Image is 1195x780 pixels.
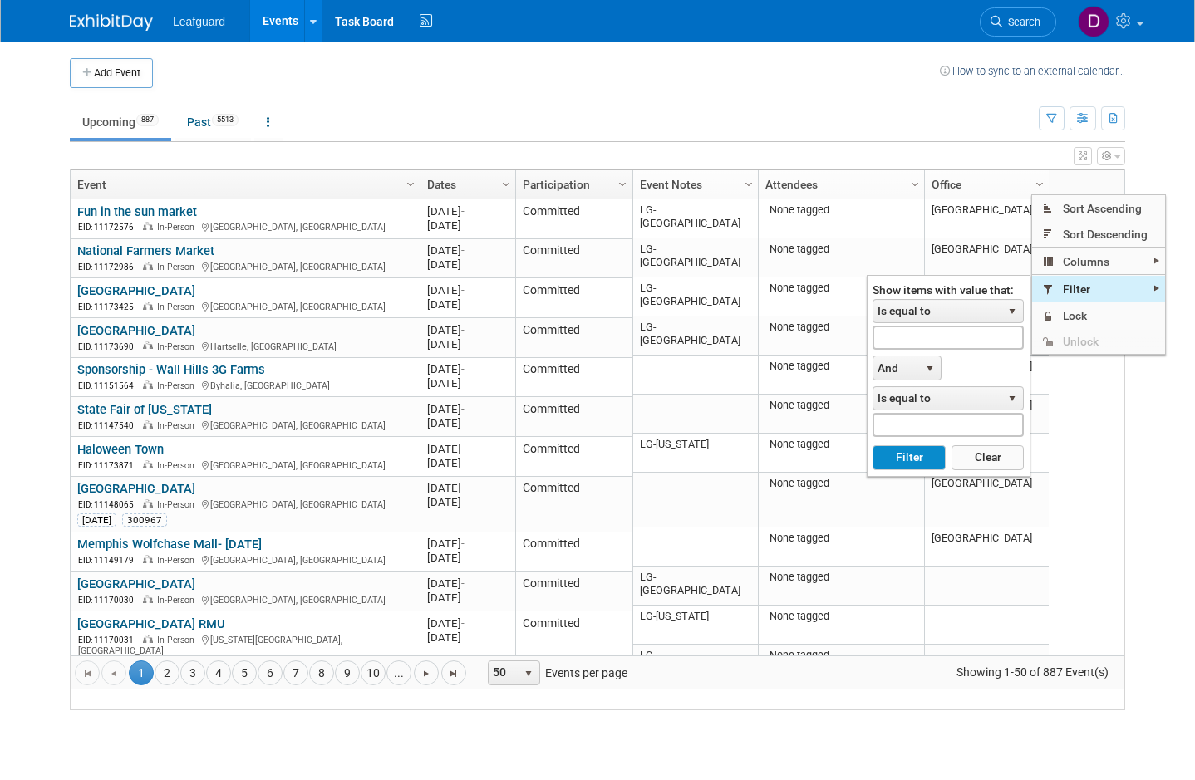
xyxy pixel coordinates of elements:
div: [DATE] [427,551,508,565]
div: [DATE] [427,616,508,630]
td: [GEOGRAPHIC_DATA] [924,199,1049,238]
span: Go to the first page [81,667,94,680]
a: 7 [283,660,308,685]
a: Column Settings [614,170,632,195]
span: Column Settings [1033,178,1046,191]
td: Committed [515,397,632,437]
td: LG-[GEOGRAPHIC_DATA] [633,316,758,356]
a: ... [386,660,411,685]
img: In-Person Event [143,555,153,563]
span: Events per page [467,660,644,685]
button: Add Event [70,58,153,88]
div: [GEOGRAPHIC_DATA], [GEOGRAPHIC_DATA] [77,458,412,472]
span: In-Person [157,420,199,431]
td: LG-[US_STATE] [633,434,758,473]
div: None tagged [765,532,918,545]
div: Byhalia, [GEOGRAPHIC_DATA] [77,378,412,392]
a: [GEOGRAPHIC_DATA] [77,323,195,338]
div: [DATE] [427,218,508,233]
div: [DATE] [427,337,508,351]
span: Showing 1-50 of 887 Event(s) [942,660,1124,684]
span: EID: 11149179 [78,556,140,565]
span: Unlock [1032,328,1165,354]
td: Committed [515,611,632,662]
div: None tagged [765,649,918,662]
span: Column Settings [499,178,513,191]
a: Event Notes [640,170,747,199]
a: 8 [309,660,334,685]
a: Upcoming887 [70,106,171,138]
div: [DATE] [427,283,508,297]
span: In-Person [157,460,199,471]
span: Column Settings [742,178,755,191]
a: State Fair of [US_STATE] [77,402,212,417]
a: Participation [523,170,621,199]
span: In-Person [157,635,199,645]
span: EID: 11170030 [78,596,140,605]
a: Dates [427,170,504,199]
td: Committed [515,437,632,477]
a: 9 [335,660,360,685]
div: [DATE] [427,204,508,218]
span: - [461,363,465,375]
span: select [923,362,937,375]
span: In-Person [157,262,199,272]
span: - [461,403,465,415]
a: 2 [155,660,179,685]
a: Column Settings [1031,170,1050,195]
img: In-Person Event [143,380,153,389]
a: 10 [361,660,386,685]
div: [GEOGRAPHIC_DATA], [GEOGRAPHIC_DATA] [77,592,412,606]
a: National Farmers Market [77,243,214,258]
a: Search [980,7,1056,37]
span: EID: 11172986 [78,262,140,272]
td: Committed [515,239,632,279]
a: Sponsorship - Wall Hills 3G Farms [77,362,265,377]
td: Committed [515,532,632,572]
span: 5513 [212,114,239,126]
a: Haloween Town [77,442,164,457]
div: None tagged [765,360,918,373]
img: In-Person Event [143,341,153,350]
td: [GEOGRAPHIC_DATA] [924,473,1049,527]
a: Column Settings [498,170,516,195]
a: Office [932,170,1038,199]
span: select [1006,305,1019,318]
span: In-Person [157,595,199,606]
div: Show items with value that: [873,283,1024,297]
span: 50 [489,661,517,684]
a: Column Settings [740,170,759,195]
td: [GEOGRAPHIC_DATA] [924,238,1049,277]
span: Go to the last page [447,667,460,680]
div: [GEOGRAPHIC_DATA], [GEOGRAPHIC_DATA] [77,552,412,567]
div: [DATE] [427,243,508,258]
img: In-Person Event [143,420,153,429]
span: Lock [1032,303,1165,329]
td: LG-[GEOGRAPHIC_DATA] [633,567,758,606]
a: Memphis Wolfchase Mall- [DATE] [77,537,262,552]
a: Go to the last page [441,660,466,685]
td: LG-[GEOGRAPHIC_DATA] [633,277,758,316]
div: [GEOGRAPHIC_DATA], [GEOGRAPHIC_DATA] [77,497,412,511]
a: Past5513 [175,106,251,138]
a: Go to the first page [75,660,100,685]
span: Column Settings [616,178,629,191]
div: [DATE] [427,576,508,591]
span: EID: 11173425 [78,302,140,312]
img: In-Person Event [143,595,153,603]
span: Column Settings [404,178,417,191]
div: None tagged [765,321,918,334]
span: - [461,443,465,455]
div: [GEOGRAPHIC_DATA], [GEOGRAPHIC_DATA] [77,418,412,432]
div: [GEOGRAPHIC_DATA], [GEOGRAPHIC_DATA] [77,259,412,273]
span: Is equal to [873,300,1001,323]
span: Search [1002,16,1040,28]
span: Is equal to [873,387,1001,410]
td: Committed [515,572,632,611]
span: 1 [129,660,154,685]
img: In-Person Event [143,635,153,643]
td: Committed [515,199,632,239]
span: Filter [1032,276,1165,302]
span: - [461,244,465,257]
div: None tagged [765,610,918,623]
